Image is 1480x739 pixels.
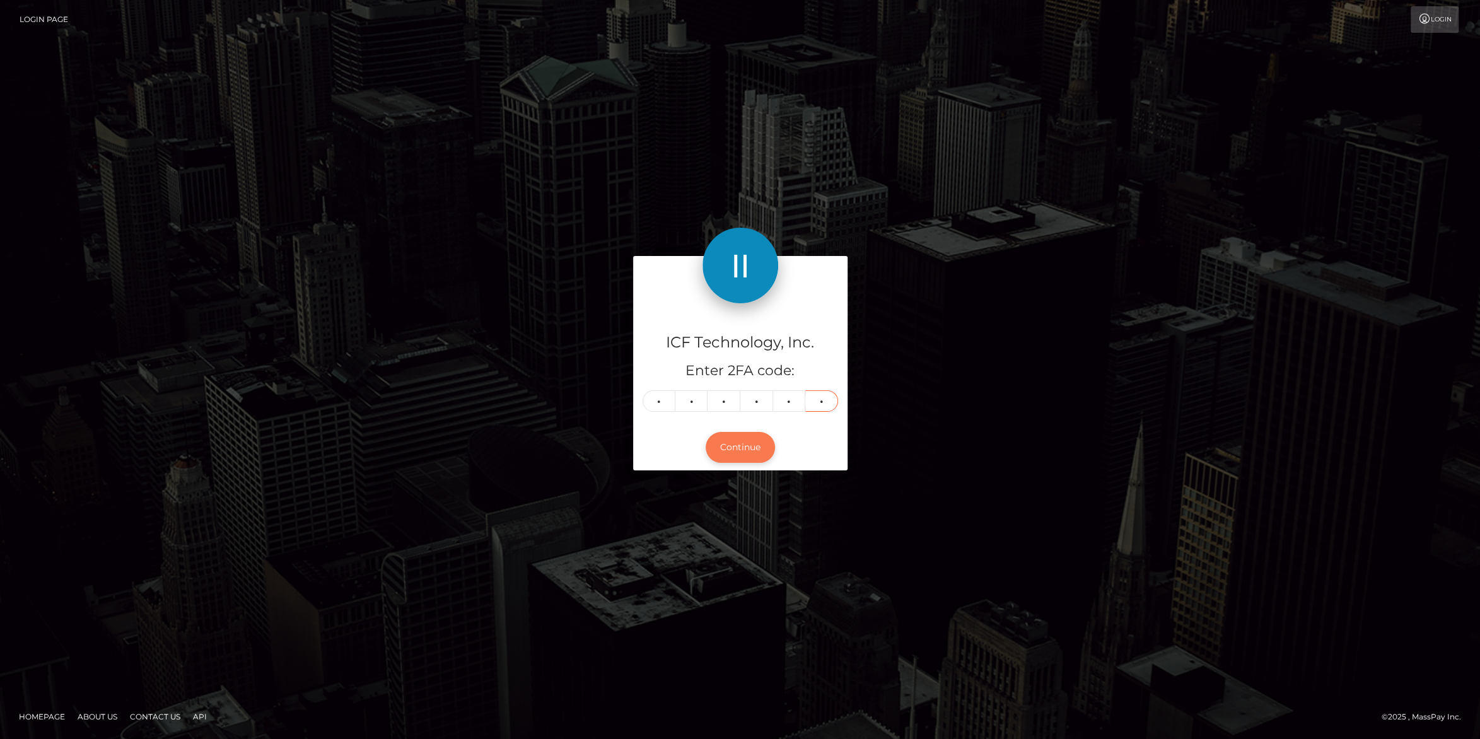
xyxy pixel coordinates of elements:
h5: Enter 2FA code: [643,361,838,381]
a: Homepage [14,707,70,726]
img: ICF Technology, Inc. [702,228,778,303]
div: © 2025 , MassPay Inc. [1382,710,1471,724]
a: Login [1411,6,1459,33]
a: Contact Us [125,707,185,726]
a: Login Page [20,6,68,33]
button: Continue [706,432,775,463]
h4: ICF Technology, Inc. [643,332,838,354]
a: API [188,707,212,726]
a: About Us [73,707,122,726]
